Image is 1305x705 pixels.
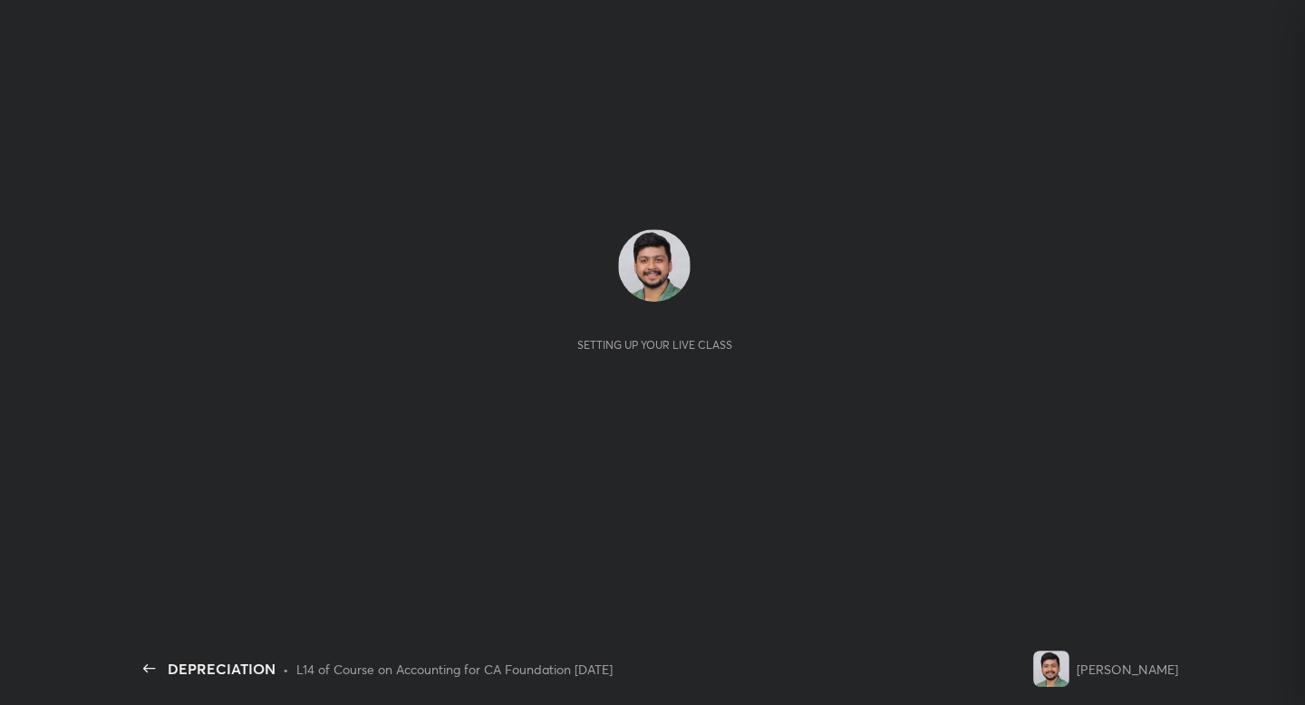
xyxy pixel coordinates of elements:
div: • [283,660,289,679]
img: 1ebc9903cf1c44a29e7bc285086513b0.jpg [1033,651,1069,687]
div: DEPRECIATION [168,658,275,680]
img: 1ebc9903cf1c44a29e7bc285086513b0.jpg [618,229,691,302]
div: Setting up your live class [577,338,732,352]
div: L14 of Course on Accounting for CA Foundation [DATE] [296,660,613,679]
div: [PERSON_NAME] [1077,660,1178,679]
